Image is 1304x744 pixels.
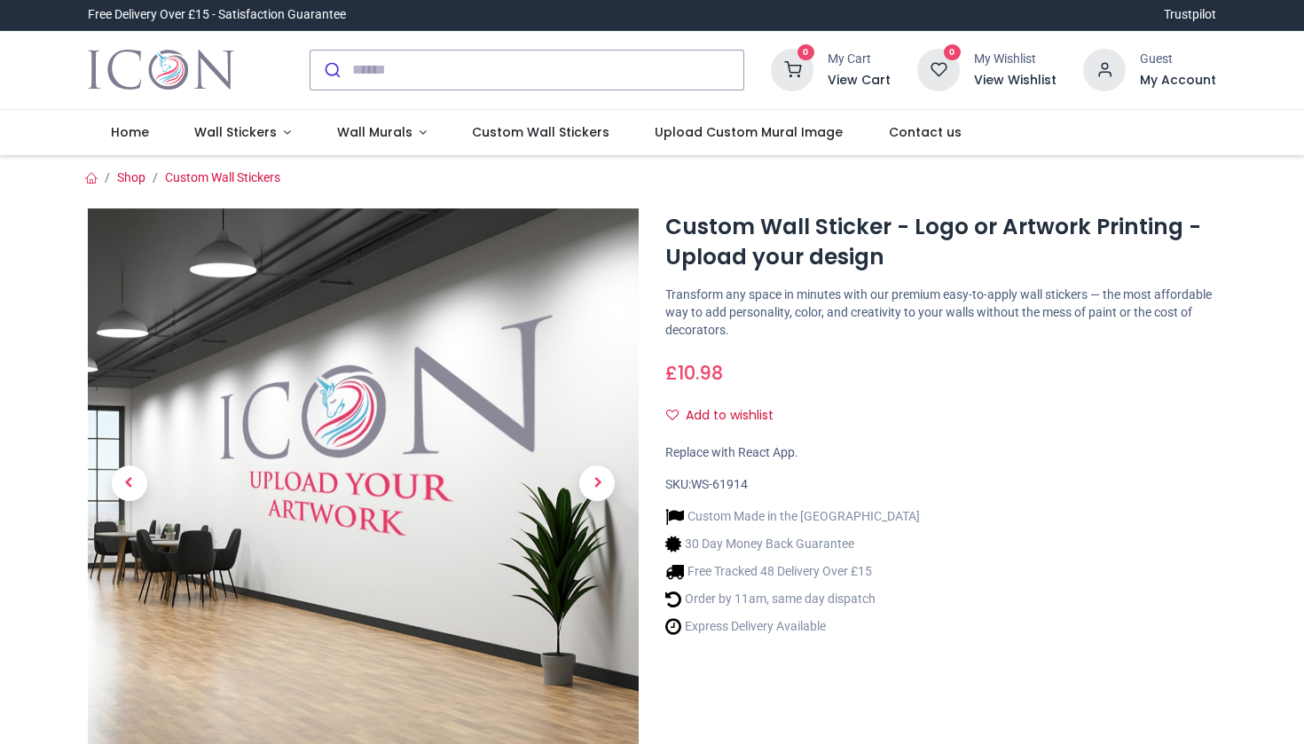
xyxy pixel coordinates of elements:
span: £ [665,360,723,386]
img: Icon Wall Stickers [88,45,234,95]
i: Add to wishlist [666,409,679,421]
a: View Cart [828,72,891,90]
span: Custom Wall Stickers [472,123,609,141]
a: 0 [917,61,960,75]
h1: Custom Wall Sticker - Logo or Artwork Printing - Upload your design [665,212,1216,273]
li: Custom Made in the [GEOGRAPHIC_DATA] [665,507,920,526]
span: Previous [112,466,147,501]
div: My Wishlist [974,51,1057,68]
a: 0 [771,61,813,75]
span: Wall Stickers [194,123,277,141]
li: 30 Day Money Back Guarantee [665,535,920,553]
li: Order by 11am, same day dispatch [665,590,920,608]
a: Shop [117,170,145,184]
a: Next [556,291,639,677]
sup: 0 [797,44,814,61]
span: Next [579,466,615,501]
button: Add to wishlistAdd to wishlist [665,401,789,431]
div: Free Delivery Over £15 - Satisfaction Guarantee [88,6,346,24]
a: Wall Stickers [171,110,314,156]
li: Free Tracked 48 Delivery Over £15 [665,562,920,581]
a: Wall Murals [314,110,450,156]
span: 10.98 [678,360,723,386]
span: Upload Custom Mural Image [655,123,843,141]
div: Guest [1140,51,1216,68]
a: My Account [1140,72,1216,90]
p: Transform any space in minutes with our premium easy-to-apply wall stickers — the most affordable... [665,286,1216,339]
div: SKU: [665,476,1216,494]
span: Contact us [889,123,962,141]
div: My Cart [828,51,891,68]
button: Submit [310,51,352,90]
span: WS-61914 [691,477,748,491]
span: Wall Murals [337,123,412,141]
sup: 0 [944,44,961,61]
a: View Wishlist [974,72,1057,90]
span: Home [111,123,149,141]
li: Express Delivery Available [665,617,920,636]
a: Custom Wall Stickers [165,170,280,184]
a: Logo of Icon Wall Stickers [88,45,234,95]
div: Replace with React App. [665,444,1216,462]
a: Trustpilot [1164,6,1216,24]
a: Previous [88,291,170,677]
